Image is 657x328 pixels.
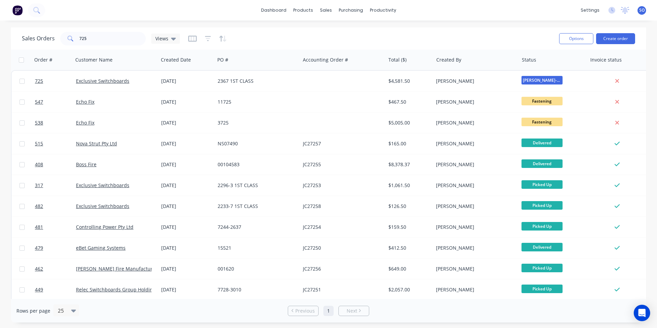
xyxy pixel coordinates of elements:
div: Total ($) [388,56,407,63]
div: [PERSON_NAME] [436,224,512,231]
a: 479 [35,238,76,258]
div: Customer Name [75,56,113,63]
span: Picked Up [521,285,563,293]
div: JC27257 [303,140,379,147]
span: Fastening [521,97,563,105]
div: settings [577,5,603,15]
div: [DATE] [161,224,212,231]
span: Fastening [521,118,563,126]
div: Order # [34,56,52,63]
div: [DATE] [161,265,212,272]
div: [PERSON_NAME] [436,286,512,293]
div: $412.50 [388,245,428,251]
div: [PERSON_NAME] [436,140,512,147]
span: 449 [35,286,43,293]
div: 2233-7 1ST CLASS [218,203,294,210]
div: [PERSON_NAME] [436,78,512,84]
span: Picked Up [521,264,563,272]
span: [PERSON_NAME]-Power C5 [521,76,563,84]
div: [PERSON_NAME] [436,161,512,168]
a: 408 [35,154,76,175]
a: Controlling Power Pty Ltd [76,224,133,230]
div: [DATE] [161,99,212,105]
a: 449 [35,279,76,300]
div: 2296-3 1ST CLASS [218,182,294,189]
div: JC27250 [303,245,379,251]
a: eBet Gaming Systems [76,245,126,251]
a: 725 [35,71,76,91]
span: 515 [35,140,43,147]
div: JC27255 [303,161,379,168]
div: $649.00 [388,265,428,272]
div: [DATE] [161,245,212,251]
div: $165.00 [388,140,428,147]
button: Options [559,33,593,44]
div: PO # [217,56,228,63]
div: NS07490 [218,140,294,147]
span: SO [639,7,645,13]
div: $5,005.00 [388,119,428,126]
a: 481 [35,217,76,237]
a: Echo Fix [76,119,94,126]
span: 482 [35,203,43,210]
div: $8,378.37 [388,161,428,168]
div: [DATE] [161,286,212,293]
a: Echo Fix [76,99,94,105]
div: $159.50 [388,224,428,231]
div: [PERSON_NAME] [436,119,512,126]
span: Delivered [521,159,563,168]
a: Next page [339,307,369,314]
a: Exclusive Switchboards [76,203,129,209]
div: [PERSON_NAME] [436,245,512,251]
div: JC27251 [303,286,379,293]
span: 547 [35,99,43,105]
div: [DATE] [161,182,212,189]
div: products [290,5,317,15]
h1: Sales Orders [22,35,55,42]
span: Rows per page [16,307,50,314]
div: $4,581.50 [388,78,428,84]
div: JC27256 [303,265,379,272]
div: [DATE] [161,140,212,147]
div: $2,057.00 [388,286,428,293]
div: 001620 [218,265,294,272]
div: sales [317,5,335,15]
span: Picked Up [521,222,563,231]
input: Search... [79,32,146,45]
div: Created By [436,56,461,63]
span: 481 [35,224,43,231]
a: 538 [35,113,76,133]
span: 725 [35,78,43,84]
div: Accounting Order # [303,56,348,63]
a: Previous page [288,307,318,314]
div: 7728-3010 [218,286,294,293]
span: Delivered [521,139,563,147]
div: [PERSON_NAME] [436,99,512,105]
div: productivity [366,5,400,15]
div: Open Intercom Messenger [634,305,650,321]
img: Factory [12,5,23,15]
span: Next [347,307,357,314]
div: JC27253 [303,182,379,189]
span: Delivered [521,243,563,251]
a: Page 1 is your current page [323,306,334,316]
div: [PERSON_NAME] [436,203,512,210]
div: [PERSON_NAME] [436,265,512,272]
a: dashboard [258,5,290,15]
a: [PERSON_NAME] Fire Manufacturing Pty Limited [76,265,186,272]
span: 538 [35,119,43,126]
a: Exclusive Switchboards [76,182,129,188]
div: $1,061.50 [388,182,428,189]
a: Boss Fire [76,161,96,168]
div: JC27254 [303,224,379,231]
a: 482 [35,196,76,217]
div: [DATE] [161,78,212,84]
button: Create order [596,33,635,44]
span: Picked Up [521,201,563,210]
div: $126.50 [388,203,428,210]
a: 547 [35,92,76,112]
div: $467.50 [388,99,428,105]
span: Previous [295,307,315,314]
div: Invoice status [590,56,622,63]
span: 462 [35,265,43,272]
